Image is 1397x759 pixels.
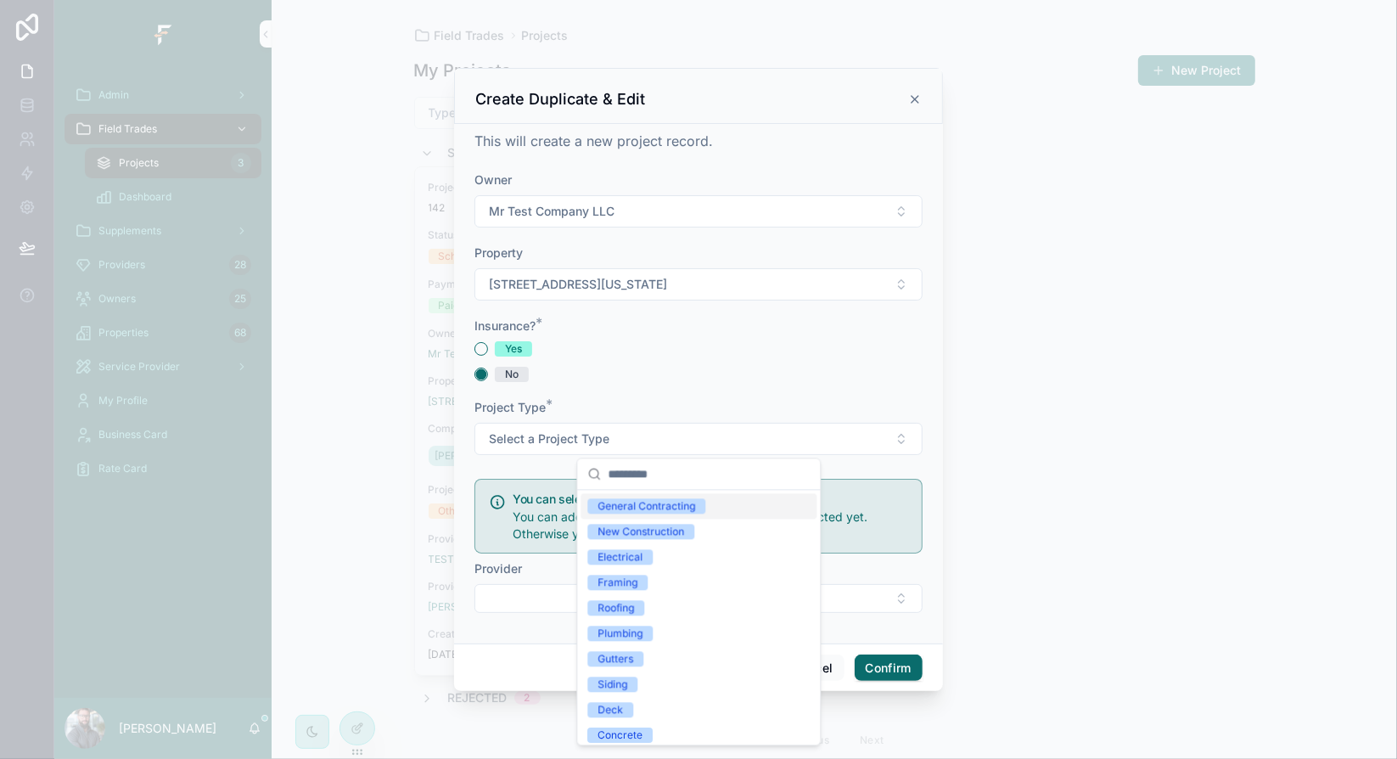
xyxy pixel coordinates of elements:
span: You can add a Provider later if you don't have one selected yet. Otherwise you can select or crea... [513,509,867,541]
span: Mr Test Company LLC [489,203,614,220]
span: [STREET_ADDRESS][US_STATE] [489,276,667,293]
button: Select Button [474,423,923,455]
span: Property [474,245,523,260]
h5: You can select a Provider later... [513,493,908,505]
div: Suggestions [577,490,820,745]
div: Electrical [598,549,642,565]
div: You can add a Provider later if you don't have one selected yet. Otherwise you can select or crea... [513,509,908,543]
div: No [505,367,519,382]
span: Provider [474,561,522,576]
div: New Construction [598,524,684,539]
div: General Contracting [598,498,695,514]
button: Select Button [474,584,923,613]
div: Roofing [598,600,634,616]
div: Gutters [598,651,633,666]
button: Confirm [855,655,923,682]
button: Select Button [474,268,923,301]
span: Project Type [474,400,546,414]
span: Select a Project Type [489,430,609,447]
div: Plumbing [598,626,642,641]
span: This will create a new project record. [474,132,713,149]
div: Concrete [598,728,642,743]
div: Yes [505,341,522,357]
div: Framing [598,575,637,590]
button: Select Button [474,195,923,228]
span: Owner [474,172,512,187]
div: Deck [598,702,623,717]
span: Insurance? [474,318,536,333]
h3: Create Duplicate & Edit [475,89,645,110]
div: Siding [598,677,627,692]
